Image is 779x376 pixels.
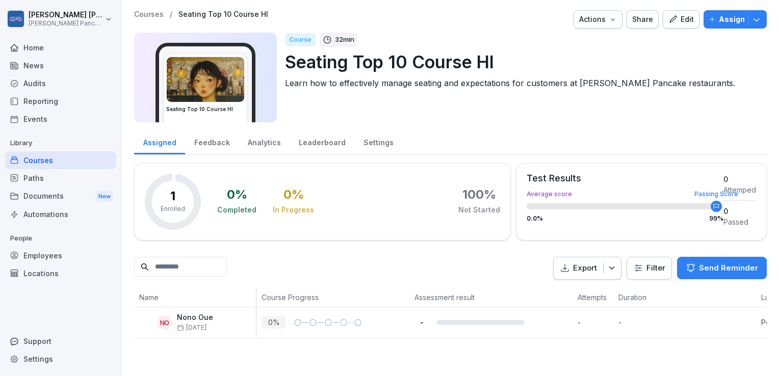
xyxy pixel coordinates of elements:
[414,317,429,327] p: -
[573,262,597,274] p: Export
[627,10,659,29] button: Share
[719,14,745,25] p: Assign
[579,14,617,25] div: Actions
[29,11,103,19] p: [PERSON_NAME] [PERSON_NAME]
[5,230,116,247] p: People
[5,187,116,206] a: DocumentsNew
[166,105,245,113] h3: Seating Top 10 Course HI
[527,191,718,197] div: Average score
[527,216,718,222] div: 0.0 %
[217,205,256,215] div: Completed
[723,217,756,227] div: Passed
[663,10,699,29] button: Edit
[5,350,116,368] a: Settings
[527,174,718,183] div: Test Results
[668,14,694,25] div: Edit
[285,33,316,46] div: Course
[5,332,116,350] div: Support
[5,247,116,264] a: Employees
[170,190,175,202] p: 1
[134,10,164,19] a: Courses
[618,292,659,303] p: Duration
[335,35,354,45] p: 32 min
[161,204,185,213] p: Enrolled
[5,57,116,74] a: News
[462,189,496,201] div: 100 %
[5,92,116,110] a: Reporting
[5,135,116,151] p: Library
[723,184,756,195] div: Attemped
[632,14,653,25] div: Share
[618,317,664,328] p: -
[29,20,103,27] p: [PERSON_NAME] Pancakes
[354,128,402,154] a: Settings
[699,262,758,274] p: Send Reminder
[283,189,304,201] div: 0 %
[5,151,116,169] a: Courses
[574,10,622,29] button: Actions
[5,110,116,128] a: Events
[578,292,608,303] p: Attempts
[170,10,172,19] p: /
[553,257,621,280] button: Export
[177,324,206,331] span: [DATE]
[633,263,665,273] div: Filter
[5,205,116,223] a: Automations
[5,264,116,282] a: Locations
[627,257,671,279] button: Filter
[96,191,113,202] div: New
[227,189,247,201] div: 0 %
[458,205,500,215] div: Not Started
[5,187,116,206] div: Documents
[134,128,185,154] a: Assigned
[677,257,767,279] button: Send Reminder
[5,169,116,187] a: Paths
[290,128,354,154] a: Leaderboard
[273,205,314,215] div: In Progress
[5,74,116,92] a: Audits
[694,191,738,197] div: Passing Score
[723,174,756,184] div: 0
[5,39,116,57] a: Home
[704,10,767,29] button: Assign
[285,49,759,75] p: Seating Top 10 Course HI
[262,316,286,329] p: 0 %
[285,77,759,89] p: Learn how to effectively manage seating and expectations for customers at [PERSON_NAME] Pancake r...
[177,313,213,322] p: Nono Oue
[414,292,567,303] p: Assessment result
[578,317,613,328] p: -
[262,292,404,303] p: Course Progress
[185,128,239,154] a: Feedback
[167,57,244,102] img: a44whdirlwcifv2f497wusy2.png
[239,128,290,154] a: Analytics
[178,10,268,19] a: Seating Top 10 Course HI
[709,216,723,222] div: 99 %
[158,315,172,330] div: NO
[139,292,251,303] p: Name
[723,206,756,217] div: 0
